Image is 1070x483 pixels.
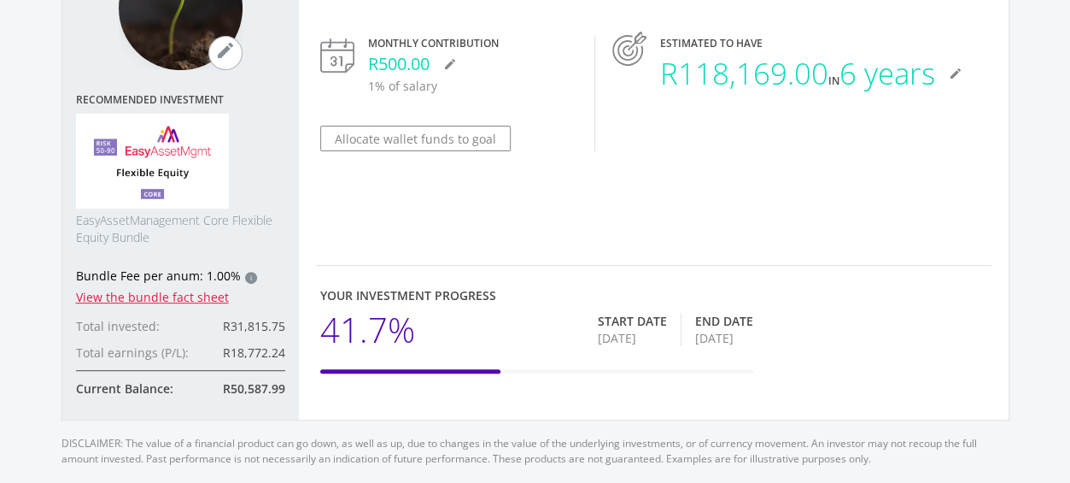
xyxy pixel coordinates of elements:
p: DISCLAIMER: The value of a financial product can go down, as well as up, due to changes in the va... [61,421,1009,467]
a: View the bundle fact sheet [76,289,229,305]
div: Total invested: [76,317,202,335]
div: ESTIMATED TO HAVE [660,36,987,51]
div: 41.7% [320,304,415,356]
img: calendar-icon.svg [320,38,354,73]
span: EasyAssetManagement Core Flexible Equity Bundle [76,212,285,246]
div: R50,587.99 [202,380,285,398]
div: R118,169.00 6 years [660,51,935,96]
div: Current Balance: [76,380,202,398]
div: i [245,272,257,284]
p: 1% of salary [368,77,577,95]
button: Allocate wallet funds to goal [320,126,511,151]
span: Recommended Investment [76,94,285,106]
div: Monthly Contribution [368,36,577,51]
button: mode_edit [436,51,464,77]
button: mode_edit [942,61,969,86]
div: End Date [695,313,753,330]
div: [DATE] [695,330,753,347]
div: R31,815.75 [202,317,285,335]
img: target-icon.svg [612,32,646,66]
i: mode_edit [443,57,457,71]
span: in [828,74,839,88]
button: mode_edit [208,36,243,70]
i: mode_edit [215,40,236,61]
div: Start Date [598,313,667,330]
i: mode_edit [949,67,962,80]
div: Your Investment Progress [320,286,753,304]
div: Total earnings (P/L): [76,344,202,362]
img: EMPBundle_CEquity.png [76,114,230,209]
div: [DATE] [598,330,667,347]
div: R18,772.24 [202,344,285,362]
div: R500.00 [368,51,577,77]
div: Bundle Fee per anum: 1.00% [76,267,285,288]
